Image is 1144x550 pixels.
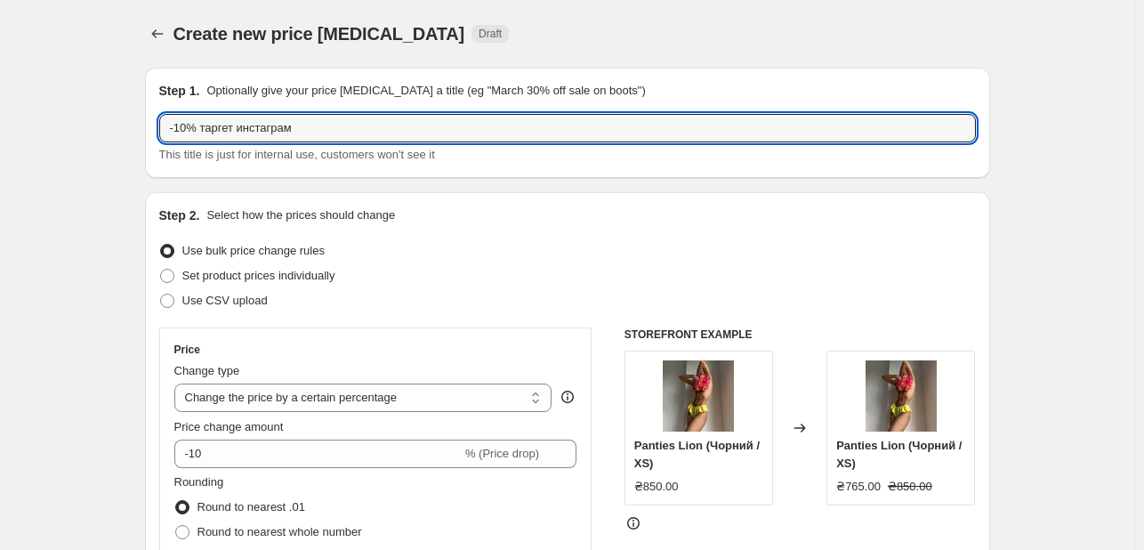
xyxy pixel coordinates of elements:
[174,343,200,357] h3: Price
[182,269,335,282] span: Set product prices individually
[559,388,576,406] div: help
[479,27,502,41] span: Draft
[634,439,760,470] span: Panties Lion (Чорний / XS)
[634,478,679,496] div: ₴850.00
[206,82,645,100] p: Optionally give your price [MEDICAL_DATA] a title (eg "March 30% off sale on boots")
[173,24,465,44] span: Create new price [MEDICAL_DATA]
[888,478,932,496] strike: ₴850.00
[836,439,962,470] span: Panties Lion (Чорний / XS)
[159,82,200,100] h2: Step 1.
[866,360,937,432] img: IMG_3281_80x.jpg
[624,328,976,342] h6: STOREFRONT EXAMPLE
[465,447,539,460] span: % (Price drop)
[174,420,284,433] span: Price change amount
[159,148,435,161] span: This title is just for internal use, customers won't see it
[159,206,200,224] h2: Step 2.
[182,244,325,257] span: Use bulk price change rules
[174,475,224,489] span: Rounding
[197,500,305,514] span: Round to nearest .01
[197,525,362,538] span: Round to nearest whole number
[182,294,268,307] span: Use CSV upload
[836,478,881,496] div: ₴765.00
[206,206,395,224] p: Select how the prices should change
[663,360,734,432] img: IMG_3281_80x.jpg
[174,364,240,377] span: Change type
[159,114,976,142] input: 30% off holiday sale
[145,21,170,46] button: Price change jobs
[174,440,462,468] input: -15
